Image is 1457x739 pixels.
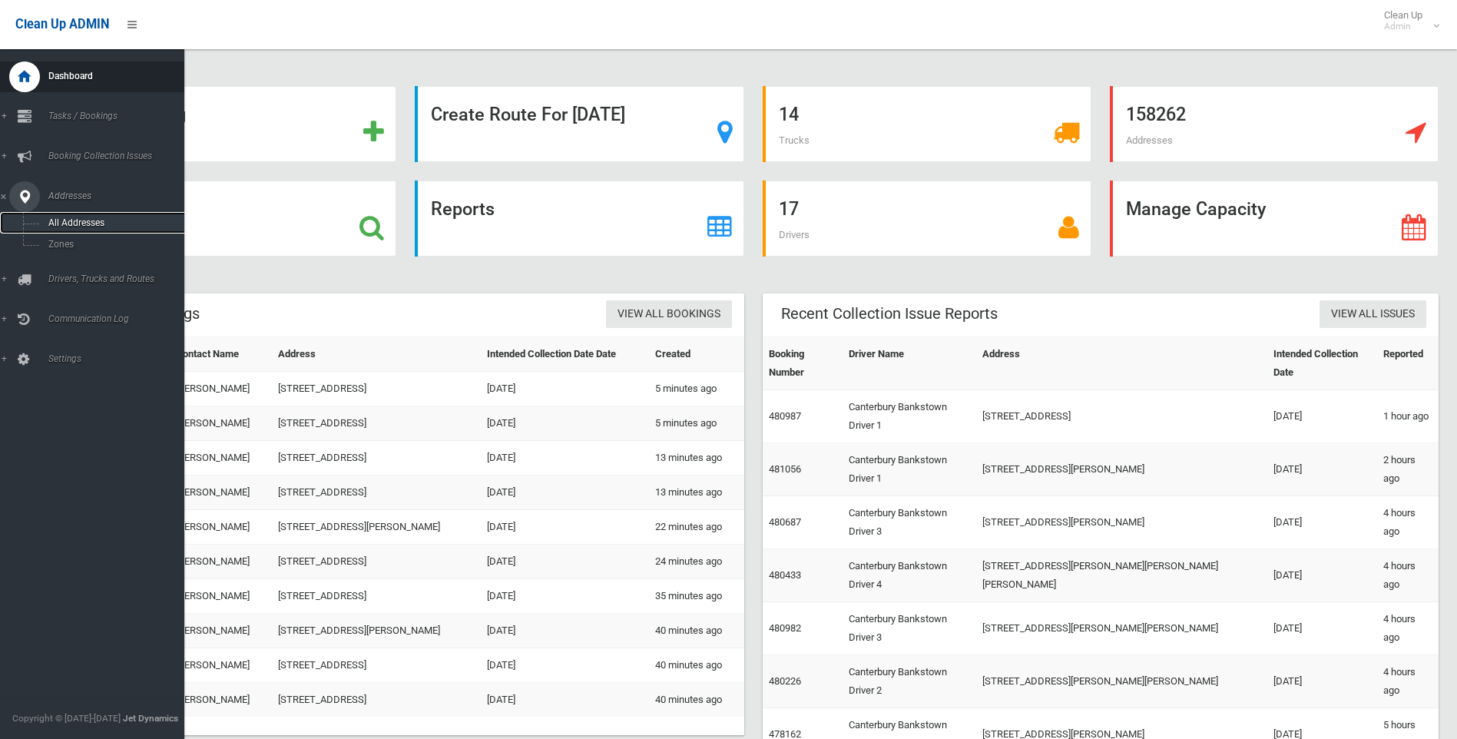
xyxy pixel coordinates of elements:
[272,579,480,614] td: [STREET_ADDRESS]
[481,476,650,510] td: [DATE]
[415,181,743,257] a: Reports
[779,104,799,125] strong: 14
[649,372,743,406] td: 5 minutes ago
[481,614,650,648] td: [DATE]
[1267,496,1377,549] td: [DATE]
[649,441,743,476] td: 13 minutes ago
[649,579,743,614] td: 35 minutes ago
[170,614,273,648] td: [PERSON_NAME]
[843,337,977,390] th: Driver Name
[481,337,650,372] th: Intended Collection Date Date
[763,86,1091,162] a: 14 Trucks
[649,406,743,441] td: 5 minutes ago
[44,151,196,161] span: Booking Collection Issues
[976,443,1267,496] td: [STREET_ADDRESS][PERSON_NAME]
[123,713,178,724] strong: Jet Dynamics
[976,337,1267,390] th: Address
[272,648,480,683] td: [STREET_ADDRESS]
[1126,134,1173,146] span: Addresses
[1384,21,1422,32] small: Admin
[481,510,650,545] td: [DATE]
[170,406,273,441] td: [PERSON_NAME]
[44,313,196,324] span: Communication Log
[1267,549,1377,602] td: [DATE]
[649,683,743,717] td: 40 minutes ago
[170,476,273,510] td: [PERSON_NAME]
[1267,602,1377,655] td: [DATE]
[1267,443,1377,496] td: [DATE]
[779,229,810,240] span: Drivers
[763,299,1016,329] header: Recent Collection Issue Reports
[44,239,183,250] span: Zones
[272,337,480,372] th: Address
[1377,443,1439,496] td: 2 hours ago
[843,602,977,655] td: Canterbury Bankstown Driver 3
[1377,549,1439,602] td: 4 hours ago
[769,622,801,634] a: 480982
[170,648,273,683] td: [PERSON_NAME]
[170,337,273,372] th: Contact Name
[44,353,196,364] span: Settings
[1320,300,1426,329] a: View All Issues
[170,545,273,579] td: [PERSON_NAME]
[170,579,273,614] td: [PERSON_NAME]
[769,675,801,687] a: 480226
[44,191,196,201] span: Addresses
[1267,390,1377,443] td: [DATE]
[649,510,743,545] td: 22 minutes ago
[170,683,273,717] td: [PERSON_NAME]
[1126,104,1186,125] strong: 158262
[976,655,1267,708] td: [STREET_ADDRESS][PERSON_NAME][PERSON_NAME]
[843,549,977,602] td: Canterbury Bankstown Driver 4
[769,410,801,422] a: 480987
[843,655,977,708] td: Canterbury Bankstown Driver 2
[272,510,480,545] td: [STREET_ADDRESS][PERSON_NAME]
[779,134,810,146] span: Trucks
[763,181,1091,257] a: 17 Drivers
[769,569,801,581] a: 480433
[763,337,843,390] th: Booking Number
[44,273,196,284] span: Drivers, Trucks and Routes
[44,71,196,81] span: Dashboard
[976,549,1267,602] td: [STREET_ADDRESS][PERSON_NAME][PERSON_NAME][PERSON_NAME]
[1110,86,1439,162] a: 158262 Addresses
[481,648,650,683] td: [DATE]
[170,441,273,476] td: [PERSON_NAME]
[649,614,743,648] td: 40 minutes ago
[649,648,743,683] td: 40 minutes ago
[272,476,480,510] td: [STREET_ADDRESS]
[1110,181,1439,257] a: Manage Capacity
[769,516,801,528] a: 480687
[1377,496,1439,549] td: 4 hours ago
[170,510,273,545] td: [PERSON_NAME]
[272,545,480,579] td: [STREET_ADDRESS]
[272,683,480,717] td: [STREET_ADDRESS]
[272,406,480,441] td: [STREET_ADDRESS]
[481,372,650,406] td: [DATE]
[272,614,480,648] td: [STREET_ADDRESS][PERSON_NAME]
[976,390,1267,443] td: [STREET_ADDRESS]
[1267,337,1377,390] th: Intended Collection Date
[976,496,1267,549] td: [STREET_ADDRESS][PERSON_NAME]
[1376,9,1438,32] span: Clean Up
[1377,655,1439,708] td: 4 hours ago
[12,713,121,724] span: Copyright © [DATE]-[DATE]
[481,579,650,614] td: [DATE]
[649,337,743,372] th: Created
[606,300,732,329] a: View All Bookings
[481,406,650,441] td: [DATE]
[68,86,396,162] a: Add Booking
[843,443,977,496] td: Canterbury Bankstown Driver 1
[1126,198,1266,220] strong: Manage Capacity
[1377,602,1439,655] td: 4 hours ago
[843,496,977,549] td: Canterbury Bankstown Driver 3
[431,198,495,220] strong: Reports
[1377,390,1439,443] td: 1 hour ago
[481,441,650,476] td: [DATE]
[431,104,625,125] strong: Create Route For [DATE]
[272,441,480,476] td: [STREET_ADDRESS]
[68,181,396,257] a: Search
[481,545,650,579] td: [DATE]
[779,198,799,220] strong: 17
[415,86,743,162] a: Create Route For [DATE]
